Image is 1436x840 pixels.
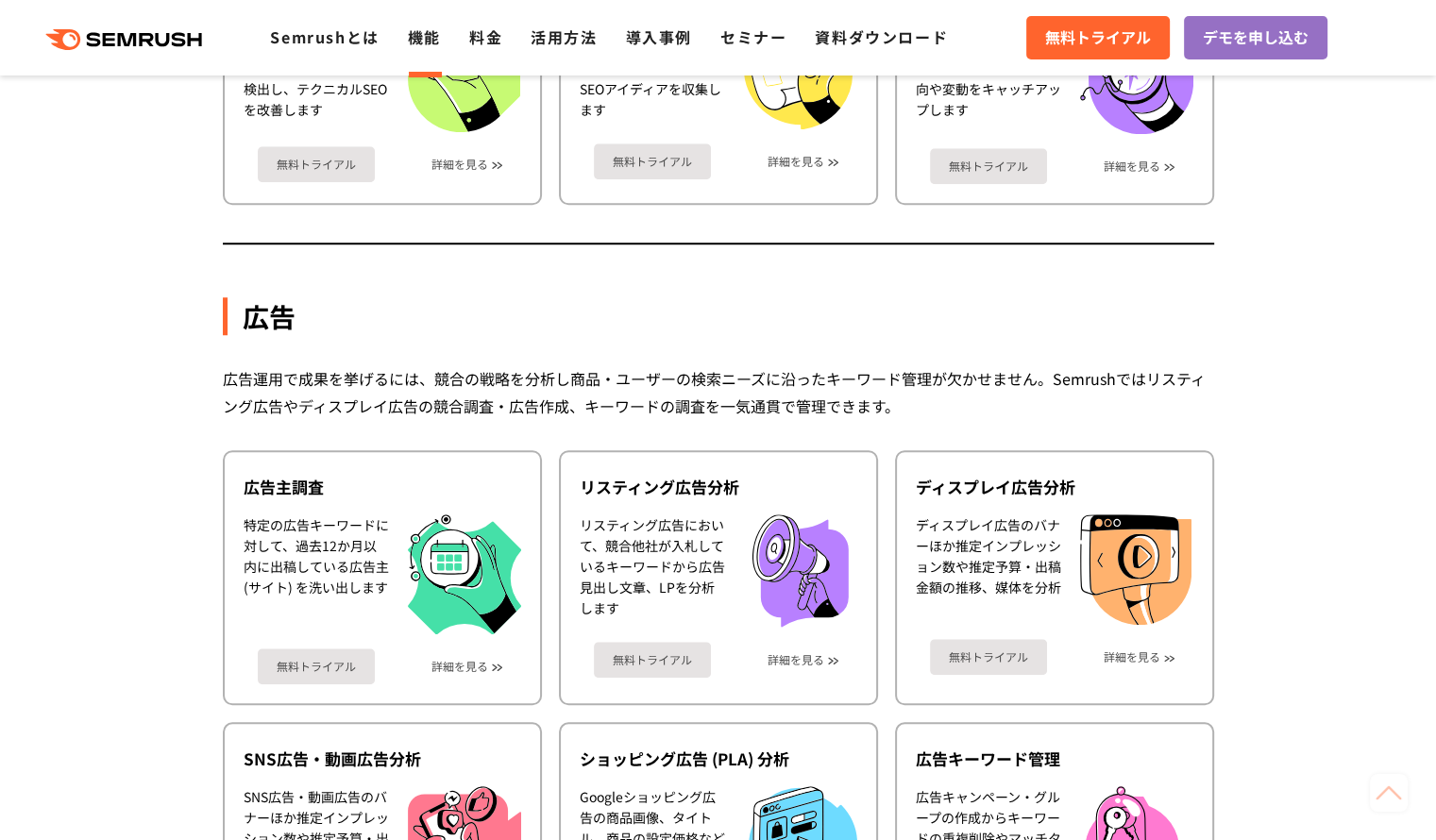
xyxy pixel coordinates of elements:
[916,748,1193,770] div: 広告キーワード管理
[580,514,725,628] div: リスティング広告において、競合他社が入札しているキーワードから広告見出し文章、LPを分析します
[916,514,1061,626] div: ディスプレイ広告のバナーほか推定インプレッション数や推定予算・出稿金額の推移、媒体を分析
[720,25,786,48] a: セミナー
[580,748,857,770] div: ショッピング広告 (PLA) 分析
[768,653,824,666] a: 詳細を見る
[244,476,521,498] div: 広告主調査
[258,146,375,182] a: 無料トライアル
[431,158,488,171] a: 詳細を見る
[916,476,1193,498] div: ディスプレイ広告分析
[930,639,1047,675] a: 無料トライアル
[223,365,1214,420] div: 広告運用で成果を挙げるには、競合の戦略を分析し商品・ユーザーの検索ニーズに沿ったキーワード管理が欠かせません。Semrushではリスティング広告やディスプレイ広告の競合調査・広告作成、キーワード...
[930,148,1047,184] a: 無料トライアル
[768,155,824,168] a: 詳細を見る
[270,25,379,48] a: Semrushとは
[1184,16,1327,59] a: デモを申し込む
[469,25,502,48] a: 料金
[531,25,597,48] a: 活用方法
[815,25,948,48] a: 資料ダウンロード
[1104,160,1160,173] a: 詳細を見る
[1045,25,1151,50] span: 無料トライアル
[408,25,441,48] a: 機能
[244,514,389,634] div: 特定の広告キーワードに対して、過去12か月以内に出稿している広告主 (サイト) を洗い出します
[626,25,692,48] a: 導入事例
[244,748,521,770] div: SNS広告・動画広告分析
[580,476,857,498] div: リスティング広告分析
[408,514,521,634] img: 広告主調査
[223,297,1214,335] div: 広告
[1026,16,1170,59] a: 無料トライアル
[1104,650,1160,664] a: 詳細を見る
[594,143,711,179] a: 無料トライアル
[431,660,488,673] a: 詳細を見る
[1203,25,1309,50] span: デモを申し込む
[1080,514,1191,626] img: ディスプレイ広告分析
[594,642,711,678] a: 無料トライアル
[744,514,857,628] img: リスティング広告分析
[258,648,375,684] a: 無料トライアル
